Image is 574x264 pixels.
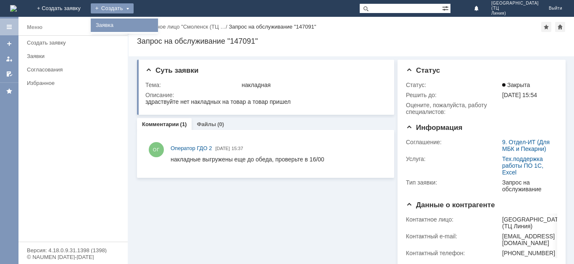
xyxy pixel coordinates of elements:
[92,20,156,30] a: Заявка
[406,201,495,209] span: Данные о контрагенте
[502,156,543,176] a: Тех.поддержка работы ПО 1С, Excel
[406,66,440,74] span: Статус
[142,121,179,127] a: Комментарии
[442,4,450,12] span: Расширенный поиск
[145,82,240,88] div: Тема:
[10,5,17,12] img: logo
[91,3,134,13] div: Создать
[555,22,565,32] div: Сделать домашней страницей
[137,37,566,45] div: Запрос на обслуживание "147091"
[406,156,500,162] div: Услуга:
[406,250,500,256] div: Контактный телефон:
[145,92,385,98] div: Описание:
[3,67,16,81] a: Мои согласования
[406,216,500,223] div: Контактное лицо:
[180,121,187,127] div: (1)
[502,216,563,230] div: [GEOGRAPHIC_DATA] (ТЦ Линия)
[27,22,42,32] div: Меню
[491,6,539,11] span: (ТЦ
[137,24,226,30] a: Контактное лицо "Смоленск (ТЦ …
[502,233,563,246] div: [EMAIL_ADDRESS][DOMAIN_NAME]
[10,5,17,12] a: Перейти на домашнюю страницу
[229,24,316,30] div: Запрос на обслуживание "147091"
[406,179,500,186] div: Тип заявки:
[24,50,126,63] a: Заявки
[27,40,123,46] div: Создать заявку
[502,179,554,193] div: Запрос на обслуживание
[27,254,119,260] div: © NAUMEN [DATE]-[DATE]
[406,139,500,145] div: Соглашение:
[502,82,530,88] span: Закрыта
[406,92,500,98] div: Решить до:
[24,36,126,49] a: Создать заявку
[406,124,462,132] span: Информация
[502,139,550,152] a: 9. Отдел-ИТ (Для МБК и Пекарни)
[171,144,212,153] a: Оператор ГДО 2
[491,1,539,6] span: [GEOGRAPHIC_DATA]
[215,146,230,151] span: [DATE]
[3,37,16,50] a: Создать заявку
[27,248,119,253] div: Версия: 4.18.0.9.31.1398 (1398)
[171,145,212,151] span: Оператор ГДО 2
[541,22,551,32] div: Добавить в избранное
[406,102,500,115] div: Oцените, пожалуйста, работу специалистов:
[502,250,563,256] div: [PHONE_NUMBER]
[242,82,383,88] div: накладная
[137,24,229,30] div: /
[217,121,224,127] div: (0)
[406,233,500,240] div: Контактный e-mail:
[491,11,539,16] span: Линия)
[27,53,123,59] div: Заявки
[3,52,16,66] a: Мои заявки
[406,82,500,88] div: Статус:
[502,92,537,98] span: [DATE] 15:54
[24,63,126,76] a: Согласования
[27,80,113,86] div: Избранное
[197,121,216,127] a: Файлы
[27,66,123,73] div: Согласования
[232,146,243,151] span: 15:37
[145,66,198,74] span: Суть заявки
